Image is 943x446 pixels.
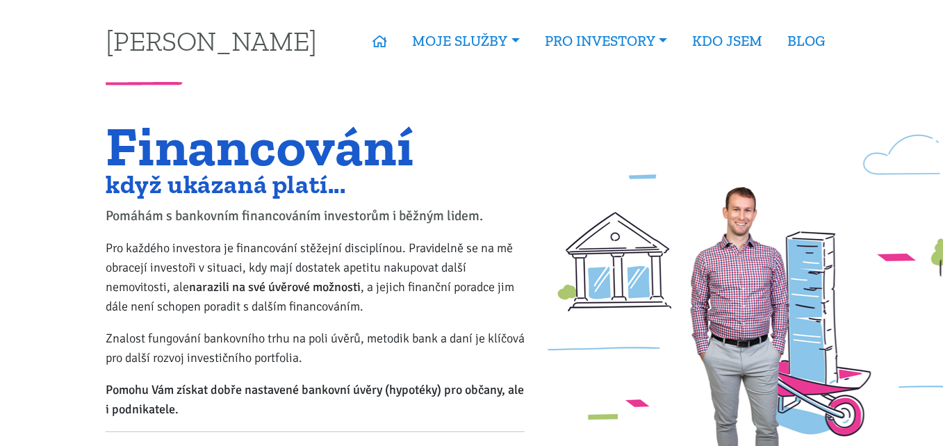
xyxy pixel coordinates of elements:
[106,206,525,226] p: Pomáhám s bankovním financováním investorům i běžným lidem.
[400,25,532,57] a: MOJE SLUŽBY
[106,382,524,417] strong: Pomohu Vám získat dobře nastavené bankovní úvěry (hypotéky) pro občany, ale i podnikatele.
[106,123,525,170] h1: Financování
[106,238,525,316] p: Pro každého investora je financování stěžejní disciplínou. Pravidelně se na mě obracejí investoři...
[680,25,775,57] a: KDO JSEM
[106,173,525,196] h2: když ukázaná platí...
[189,279,361,295] strong: narazili na své úvěrové možnosti
[532,25,680,57] a: PRO INVESTORY
[106,329,525,367] p: Znalost fungování bankovního trhu na poli úvěrů, metodik bank a daní je klíčová pro další rozvoj ...
[775,25,837,57] a: BLOG
[106,27,317,54] a: [PERSON_NAME]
